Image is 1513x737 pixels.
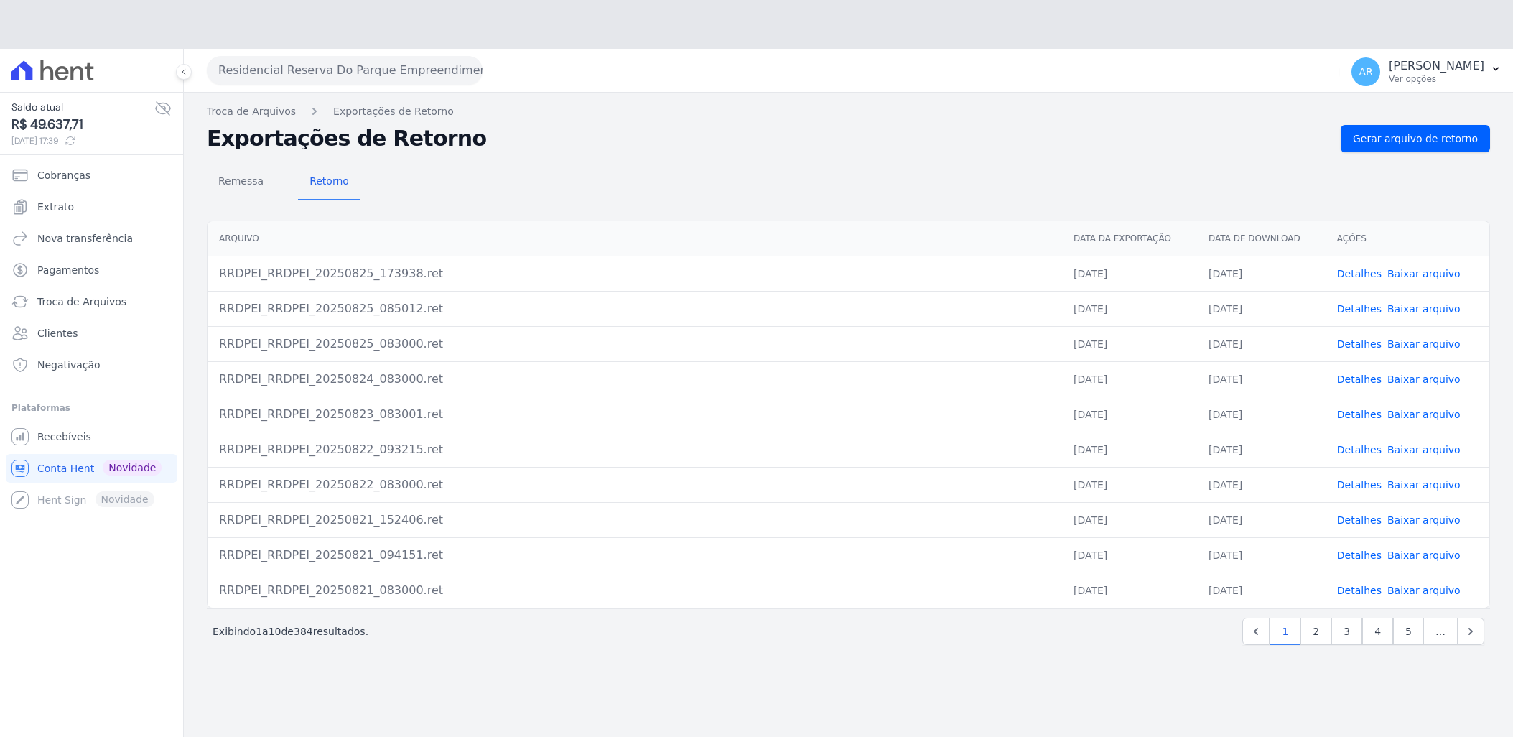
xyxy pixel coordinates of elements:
span: Troca de Arquivos [37,295,126,309]
a: Detalhes [1337,514,1382,526]
a: Extrato [6,193,177,221]
a: Detalhes [1337,444,1382,455]
td: [DATE] [1062,397,1197,432]
p: Exibindo a de resultados. [213,624,368,639]
a: Baixar arquivo [1387,550,1461,561]
div: Plataformas [11,399,172,417]
th: Data de Download [1197,221,1326,256]
div: RRDPEI_RRDPEI_20250821_094151.ret [219,547,1051,564]
a: 1 [1270,618,1300,645]
td: [DATE] [1197,538,1326,573]
span: Remessa [210,167,272,195]
span: 384 [294,626,313,637]
td: [DATE] [1197,256,1326,292]
td: [DATE] [1062,362,1197,397]
a: Troca de Arquivos [207,104,296,119]
h2: Exportações de Retorno [207,129,1329,149]
div: RRDPEI_RRDPEI_20250822_083000.ret [219,476,1051,493]
div: RRDPEI_RRDPEI_20250821_152406.ret [219,511,1051,529]
a: Clientes [6,319,177,348]
button: AR [PERSON_NAME] Ver opções [1340,52,1513,92]
a: 5 [1393,618,1424,645]
a: Baixar arquivo [1387,585,1461,596]
td: [DATE] [1197,327,1326,362]
a: Gerar arquivo de retorno [1341,125,1490,152]
span: Extrato [37,200,74,214]
td: [DATE] [1197,468,1326,503]
button: Residencial Reserva Do Parque Empreendimento Imobiliario LTDA [207,56,483,85]
a: Detalhes [1337,479,1382,491]
nav: Breadcrumb [207,104,1490,119]
th: Data da Exportação [1062,221,1197,256]
td: [DATE] [1197,503,1326,538]
a: Exportações de Retorno [333,104,454,119]
a: Detalhes [1337,374,1382,385]
iframe: Intercom live chat [14,688,49,723]
a: Baixar arquivo [1387,374,1461,385]
div: RRDPEI_RRDPEI_20250825_173938.ret [219,265,1051,282]
a: Baixar arquivo [1387,338,1461,350]
a: Recebíveis [6,422,177,451]
td: [DATE] [1062,432,1197,468]
a: Detalhes [1337,338,1382,350]
span: 10 [269,626,281,637]
td: [DATE] [1062,468,1197,503]
span: Nova transferência [37,231,133,246]
span: Recebíveis [37,430,91,444]
a: Detalhes [1337,585,1382,596]
span: Conta Hent [37,461,94,476]
div: RRDPEI_RRDPEI_20250824_083000.ret [219,371,1051,388]
a: Previous [1242,618,1270,645]
div: RRDPEI_RRDPEI_20250823_083001.ret [219,406,1051,423]
a: Baixar arquivo [1387,303,1461,315]
a: Baixar arquivo [1387,514,1461,526]
td: [DATE] [1062,573,1197,608]
span: Cobranças [37,168,90,182]
span: Retorno [301,167,358,195]
td: [DATE] [1197,362,1326,397]
div: RRDPEI_RRDPEI_20250825_083000.ret [219,335,1051,353]
a: Detalhes [1337,409,1382,420]
td: [DATE] [1062,256,1197,292]
th: Arquivo [208,221,1062,256]
span: … [1423,618,1458,645]
a: Troca de Arquivos [6,287,177,316]
a: Nova transferência [6,224,177,253]
span: Negativação [37,358,101,372]
td: [DATE] [1062,538,1197,573]
a: Baixar arquivo [1387,479,1461,491]
td: [DATE] [1062,503,1197,538]
a: Pagamentos [6,256,177,284]
td: [DATE] [1197,573,1326,608]
div: RRDPEI_RRDPEI_20250822_093215.ret [219,441,1051,458]
a: Retorno [298,164,360,201]
a: 2 [1300,618,1331,645]
span: 1 [256,626,262,637]
span: Gerar arquivo de retorno [1353,131,1478,146]
a: Baixar arquivo [1387,409,1461,420]
nav: Sidebar [11,161,172,514]
a: Baixar arquivo [1387,268,1461,279]
th: Ações [1326,221,1489,256]
td: [DATE] [1062,327,1197,362]
td: [DATE] [1197,292,1326,327]
a: Next [1457,618,1484,645]
a: Baixar arquivo [1387,444,1461,455]
a: 3 [1331,618,1362,645]
a: Conta Hent Novidade [6,454,177,483]
a: Detalhes [1337,268,1382,279]
span: R$ 49.637,71 [11,115,154,134]
div: RRDPEI_RRDPEI_20250821_083000.ret [219,582,1051,599]
span: Novidade [103,460,162,476]
td: [DATE] [1197,397,1326,432]
a: Cobranças [6,161,177,190]
span: Clientes [37,326,78,340]
td: [DATE] [1197,432,1326,468]
a: Negativação [6,351,177,379]
a: Remessa [207,164,275,201]
td: [DATE] [1062,292,1197,327]
a: Detalhes [1337,550,1382,561]
span: Saldo atual [11,100,154,115]
a: 4 [1362,618,1393,645]
div: RRDPEI_RRDPEI_20250825_085012.ret [219,300,1051,317]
